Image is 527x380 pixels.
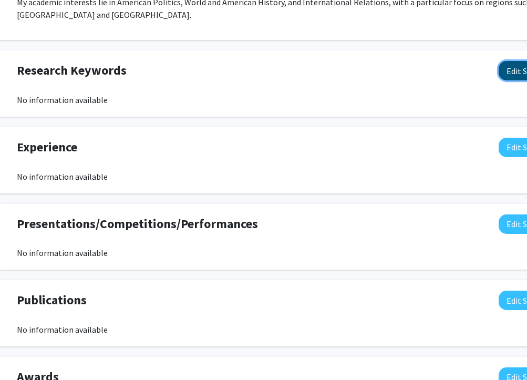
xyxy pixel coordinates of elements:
[17,138,77,157] span: Experience
[17,214,258,233] span: Presentations/Competitions/Performances
[17,61,127,80] span: Research Keywords
[8,333,45,372] iframe: Chat
[17,291,87,310] span: Publications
